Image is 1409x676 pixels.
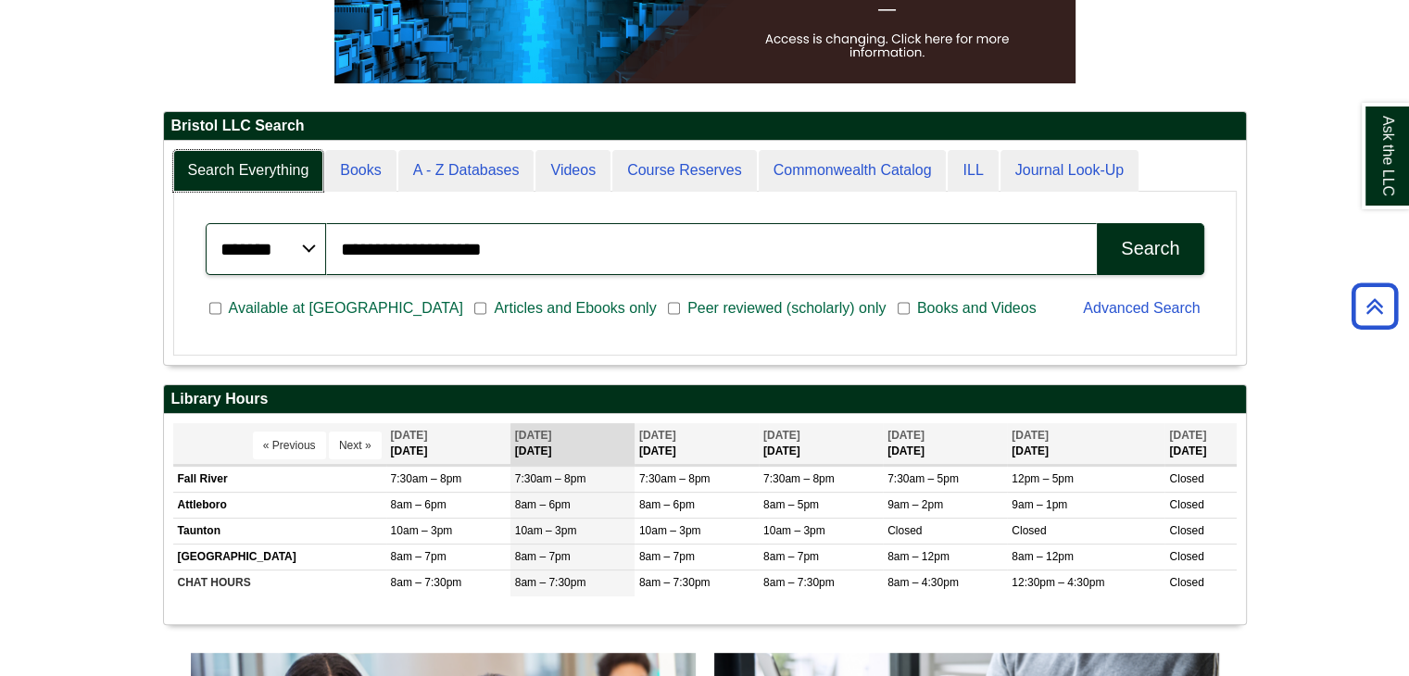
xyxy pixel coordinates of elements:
[535,150,610,192] a: Videos
[515,498,571,511] span: 8am – 6pm
[759,423,883,465] th: [DATE]
[639,498,695,511] span: 8am – 6pm
[1012,429,1049,442] span: [DATE]
[1169,472,1203,485] span: Closed
[1121,238,1179,259] div: Search
[515,524,577,537] span: 10am – 3pm
[173,150,324,192] a: Search Everything
[763,524,825,537] span: 10am – 3pm
[887,524,922,537] span: Closed
[1012,576,1104,589] span: 12:30pm – 4:30pm
[948,150,998,192] a: ILL
[515,429,552,442] span: [DATE]
[887,576,959,589] span: 8am – 4:30pm
[763,576,835,589] span: 8am – 7:30pm
[515,576,586,589] span: 8am – 7:30pm
[173,519,386,545] td: Taunton
[763,498,819,511] span: 8am – 5pm
[329,432,382,459] button: Next »
[391,576,462,589] span: 8am – 7:30pm
[391,524,453,537] span: 10am – 3pm
[887,472,959,485] span: 7:30am – 5pm
[1169,524,1203,537] span: Closed
[612,150,757,192] a: Course Reserves
[680,297,893,319] span: Peer reviewed (scholarly) only
[668,300,680,317] input: Peer reviewed (scholarly) only
[486,297,663,319] span: Articles and Ebooks only
[898,300,910,317] input: Books and Videos
[639,550,695,563] span: 8am – 7pm
[759,150,947,192] a: Commonwealth Catalog
[635,423,759,465] th: [DATE]
[325,150,396,192] a: Books
[173,466,386,492] td: Fall River
[515,472,586,485] span: 7:30am – 8pm
[391,472,462,485] span: 7:30am – 8pm
[510,423,635,465] th: [DATE]
[639,576,711,589] span: 8am – 7:30pm
[887,429,925,442] span: [DATE]
[910,297,1044,319] span: Books and Videos
[1007,423,1164,465] th: [DATE]
[1012,498,1067,511] span: 9am – 1pm
[253,432,326,459] button: « Previous
[1012,472,1074,485] span: 12pm – 5pm
[1083,300,1200,316] a: Advanced Search
[1169,429,1206,442] span: [DATE]
[173,570,386,596] td: CHAT HOURS
[1097,223,1203,275] button: Search
[1169,498,1203,511] span: Closed
[386,423,510,465] th: [DATE]
[173,492,386,518] td: Attleboro
[1012,524,1046,537] span: Closed
[763,429,800,442] span: [DATE]
[639,524,701,537] span: 10am – 3pm
[639,472,711,485] span: 7:30am – 8pm
[763,472,835,485] span: 7:30am – 8pm
[887,498,943,511] span: 9am – 2pm
[221,297,471,319] span: Available at [GEOGRAPHIC_DATA]
[515,550,571,563] span: 8am – 7pm
[1169,550,1203,563] span: Closed
[391,498,447,511] span: 8am – 6pm
[1012,550,1074,563] span: 8am – 12pm
[1169,576,1203,589] span: Closed
[887,550,950,563] span: 8am – 12pm
[1164,423,1236,465] th: [DATE]
[1345,294,1404,319] a: Back to Top
[164,385,1246,414] h2: Library Hours
[173,545,386,570] td: [GEOGRAPHIC_DATA]
[391,550,447,563] span: 8am – 7pm
[398,150,535,192] a: A - Z Databases
[763,550,819,563] span: 8am – 7pm
[639,429,676,442] span: [DATE]
[883,423,1007,465] th: [DATE]
[474,300,486,317] input: Articles and Ebooks only
[391,429,428,442] span: [DATE]
[1000,150,1139,192] a: Journal Look-Up
[164,112,1246,141] h2: Bristol LLC Search
[209,300,221,317] input: Available at [GEOGRAPHIC_DATA]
